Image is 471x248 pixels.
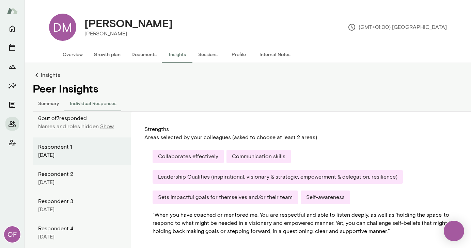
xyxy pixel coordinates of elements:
div: Respondent 4[DATE] [33,219,131,246]
button: Profile [223,46,254,63]
button: Insights [5,79,19,93]
button: Sessions [193,46,223,63]
div: Respondent 2[DATE] [33,165,131,192]
div: DM [49,14,76,41]
div: Respondent 3 [38,197,125,205]
div: Respondent 3[DATE] [33,192,131,219]
div: Self-awareness [301,191,350,204]
button: Growth plan [88,46,126,63]
button: Client app [5,136,19,150]
div: Strengths [144,125,466,133]
img: Mento [7,4,18,17]
div: [DATE] [38,205,125,214]
button: Summary [33,95,64,111]
button: Documents [126,46,162,63]
div: Respondent 1 [38,143,125,151]
div: Communication skills [226,150,291,163]
button: Growth Plan [5,60,19,73]
div: OF [4,226,20,243]
p: Show [100,122,114,131]
div: Areas selected by your colleagues (asked to choose at least 2 areas) [144,133,466,142]
button: Individual Responses [64,95,122,111]
div: Leadership Qualities (inspirational, visionary & strategic, empowerment & delegation, resilience) [153,170,403,184]
div: Collaborates effectively [153,150,224,163]
button: Home [5,22,19,35]
div: [DATE] [38,233,125,241]
div: Sets impactful goals for themselves and/or their team [153,191,298,204]
p: 6 out of 7 responded [38,114,131,122]
button: Sessions [5,41,19,54]
button: Insights [162,46,193,63]
p: [PERSON_NAME] [84,30,173,38]
button: Members [5,117,19,131]
p: (GMT+01:00) [GEOGRAPHIC_DATA] [348,23,447,31]
button: Overview [57,46,88,63]
div: [DATE] [38,178,125,186]
div: [DATE] [38,151,125,159]
div: " When you have coached or mentored me. You are respectful and able to listen deeply, as well as ... [153,211,457,235]
div: Respondent 2 [38,170,125,178]
button: Internal Notes [254,46,296,63]
div: Respondent 1[DATE] [33,137,131,165]
div: Respondent 4 [38,225,125,233]
p: Names and roles hidden [38,122,100,131]
button: Documents [5,98,19,112]
h4: [PERSON_NAME] [84,17,173,30]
